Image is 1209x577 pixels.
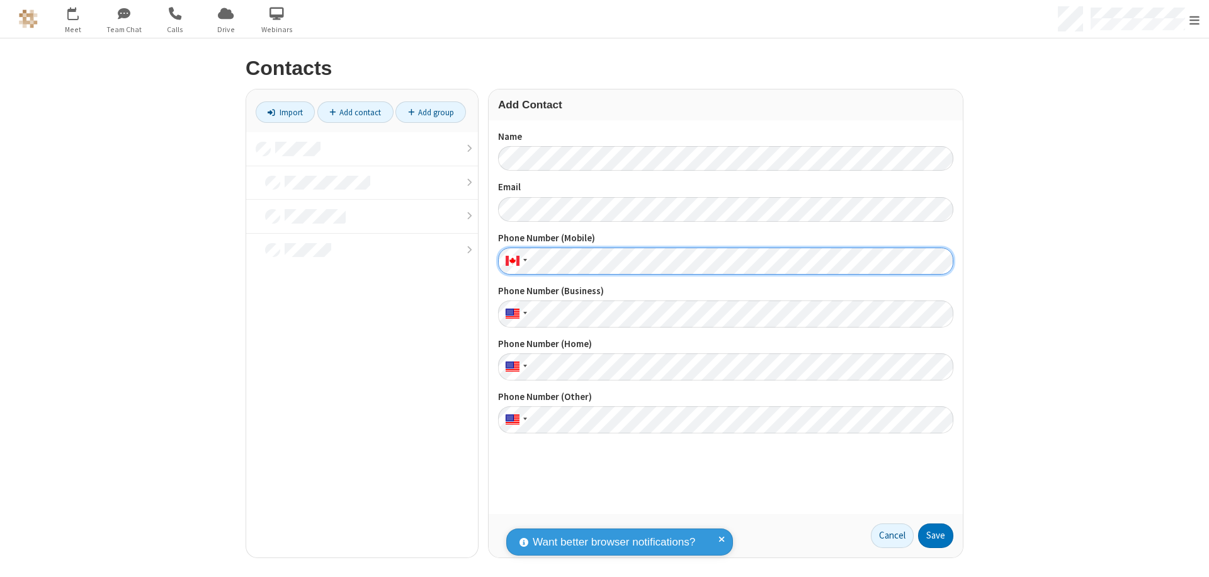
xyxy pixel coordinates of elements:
span: Drive [202,24,249,35]
a: Import [256,101,315,123]
h2: Contacts [246,57,963,79]
span: Team Chat [100,24,147,35]
a: Cancel [871,523,914,549]
button: Save [918,523,953,549]
label: Email [498,180,953,195]
label: Name [498,130,953,144]
span: Want better browser notifications? [533,534,695,551]
div: Canada: + 1 [498,248,531,275]
div: United States: + 1 [498,353,531,380]
span: Calls [151,24,198,35]
span: Meet [49,24,96,35]
label: Phone Number (Home) [498,337,953,351]
div: 3 [76,7,84,16]
div: United States: + 1 [498,406,531,433]
a: Add contact [317,101,394,123]
img: QA Selenium DO NOT DELETE OR CHANGE [19,9,38,28]
label: Phone Number (Business) [498,284,953,299]
label: Phone Number (Other) [498,390,953,404]
div: United States: + 1 [498,300,531,328]
a: Add group [395,101,466,123]
h3: Add Contact [498,99,953,111]
span: Webinars [253,24,300,35]
label: Phone Number (Mobile) [498,231,953,246]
